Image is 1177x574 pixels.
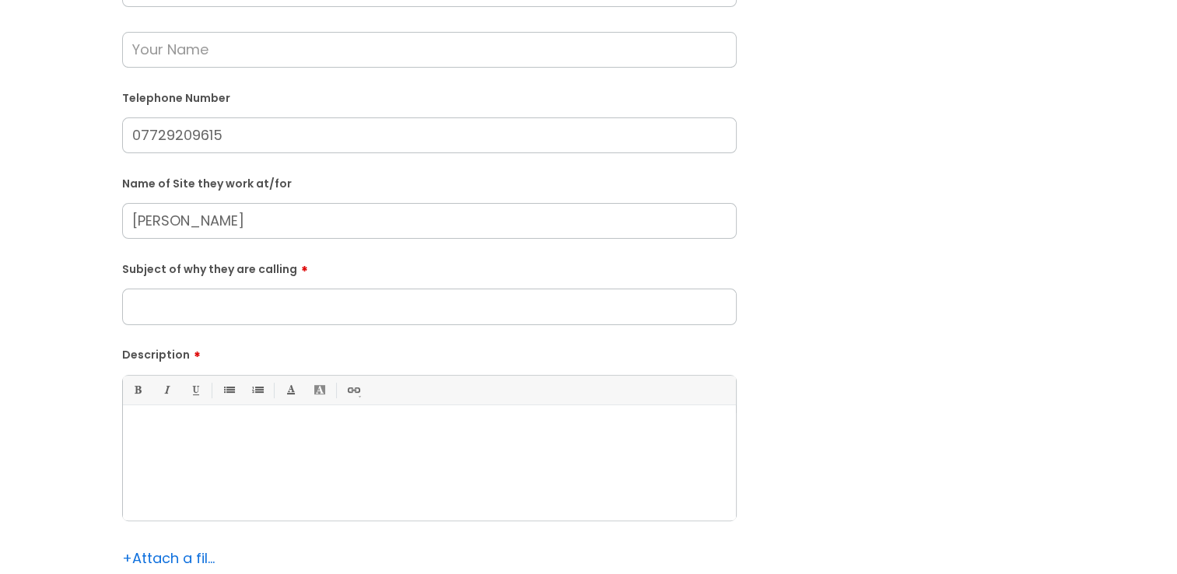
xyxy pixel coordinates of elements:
a: Italic (Ctrl-I) [156,380,176,400]
div: Attach a file [122,546,215,571]
a: Link [343,380,363,400]
a: Underline(Ctrl-U) [185,380,205,400]
label: Subject of why they are calling [122,257,737,276]
a: Bold (Ctrl-B) [128,380,147,400]
label: Telephone Number [122,89,737,105]
a: • Unordered List (Ctrl-Shift-7) [219,380,238,400]
label: Name of Site they work at/for [122,174,737,191]
a: 1. Ordered List (Ctrl-Shift-8) [247,380,267,400]
input: Your Name [122,32,737,68]
a: Back Color [310,380,329,400]
label: Description [122,343,737,362]
a: Font Color [281,380,300,400]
